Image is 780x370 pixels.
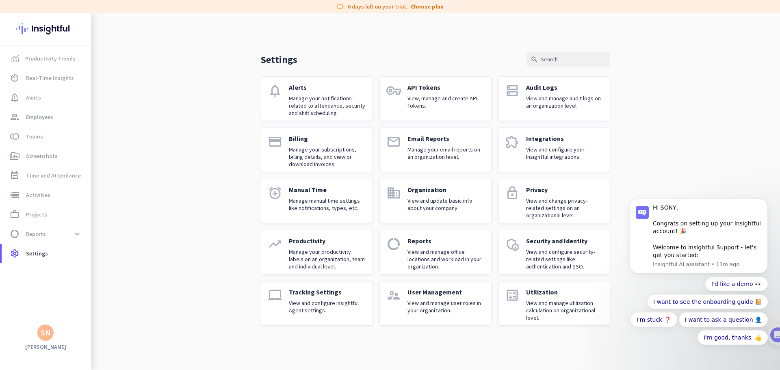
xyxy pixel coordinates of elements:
a: admin_panel_settingsSecurity and IdentityView and configure security-related settings like authen... [498,230,610,275]
i: trending_up [268,237,282,251]
p: Productivity [289,237,366,245]
a: paymentBillingManage your subscriptions, billing details, and view or download invoices. [261,128,373,172]
i: email [386,134,401,149]
a: notification_importantAlerts [2,88,91,107]
i: work_outline [10,210,19,219]
span: Real-Time Insights [26,73,74,83]
button: Tasks [122,253,162,286]
div: 🎊 Welcome to Insightful! 🎊 [11,31,151,61]
a: trending_upProductivityManage your productivity labels on an organization, team and individual le... [261,230,373,275]
a: groupEmployees [2,107,91,127]
p: Manage your notifications related to attendance, security and shift scheduling [289,95,366,117]
i: extension [505,134,520,149]
div: It's time to add your employees! This is crucial since Insightful will start collecting their act... [31,155,141,189]
a: domainOrganizationView and update basic info about your company. [379,179,492,223]
a: emailEmail ReportsManage your email reports on an organization level. [379,128,492,172]
a: lockPrivacyView and change privacy-related settings on an organizational level. [498,179,610,223]
div: 2Initial tracking settings and how to edit them [15,231,147,250]
img: Insightful logo [16,13,75,45]
i: label [336,2,344,11]
i: event_note [10,171,19,180]
p: Manual Time [289,186,366,194]
a: settingsSettings [2,244,91,263]
i: storage [10,190,19,200]
p: API Tokens [407,83,485,91]
button: Add your employees [31,195,110,212]
span: Productivity Trends [25,54,76,63]
span: Home [12,274,28,279]
a: laptop_macTracking SettingsView and configure Insightful Agent settings. [261,281,373,326]
a: alarm_addManual TimeManage manual time settings like notifications, types, etc. [261,179,373,223]
i: laptop_mac [268,288,282,303]
span: Employees [26,112,53,122]
span: Help [95,274,108,279]
p: View and manage user roles in your organization. [407,299,485,314]
div: Add employees [31,141,138,149]
p: Manage manual time settings like notifications, types, etc. [289,197,366,212]
a: data_usageReportsView and manage office locations and workload in your organization. [379,230,492,275]
a: menu-itemProductivity Trends [2,49,91,68]
a: data_usageReportsexpand_more [2,224,91,244]
a: supervisor_accountUser ManagementView and manage user roles in your organization. [379,281,492,326]
i: dns [505,83,520,98]
span: Time and Attendance [26,171,81,180]
i: alarm_add [268,186,282,200]
p: Manage your productivity labels on an organization, team and individual level. [289,248,366,270]
a: storageActivities [2,185,91,205]
a: perm_mediaScreenshots [2,146,91,166]
p: Audit Logs [526,83,603,91]
div: 1Add employees [15,138,147,151]
span: Screenshots [26,151,58,161]
iframe: Intercom notifications message [617,118,780,366]
span: Reports [26,229,46,239]
i: settings [10,249,19,258]
p: Tracking Settings [289,288,366,296]
span: Activities [26,190,50,200]
i: notification_important [10,93,19,102]
input: Search [526,52,610,67]
p: View and configure Insightful Agent settings. [289,299,366,314]
a: Choose plan [411,2,444,11]
p: About 10 minutes [104,107,154,115]
a: notificationsAlertsManage your notifications related to attendance, security and shift scheduling [261,76,373,121]
p: Settings [261,53,297,66]
i: domain [386,186,401,200]
p: Organization [407,186,485,194]
img: menu-toggle [96,13,102,370]
img: Profile image for Tamara [29,85,42,98]
a: event_noteTime and Attendance [2,166,91,185]
span: Projects [26,210,47,219]
p: User Management [407,288,485,296]
p: 4 steps [8,107,29,115]
span: Messages [47,274,75,279]
p: View and configure your Insightful integrations. [526,146,603,160]
p: Manage your email reports on an organization level. [407,146,485,160]
a: work_outlineProjects [2,205,91,224]
p: View and manage utilization calculation on organizational level. [526,299,603,321]
a: tollTeams [2,127,91,146]
i: vpn_key [386,83,401,98]
p: View and update basic info about your company. [407,197,485,212]
a: calculateUtilizationView and manage utilization calculation on organizational level. [498,281,610,326]
i: data_usage [386,237,401,251]
i: perm_media [10,151,19,161]
i: lock [505,186,520,200]
span: Settings [26,249,48,258]
div: SN [41,329,51,337]
a: dnsAudit LogsView and manage audit logs on an organization level. [498,76,610,121]
p: View and manage office locations and workload in your organization. [407,248,485,270]
p: Billing [289,134,366,143]
p: Email Reports [407,134,485,143]
p: Manage your subscriptions, billing details, and view or download invoices. [289,146,366,168]
i: search [531,56,538,63]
